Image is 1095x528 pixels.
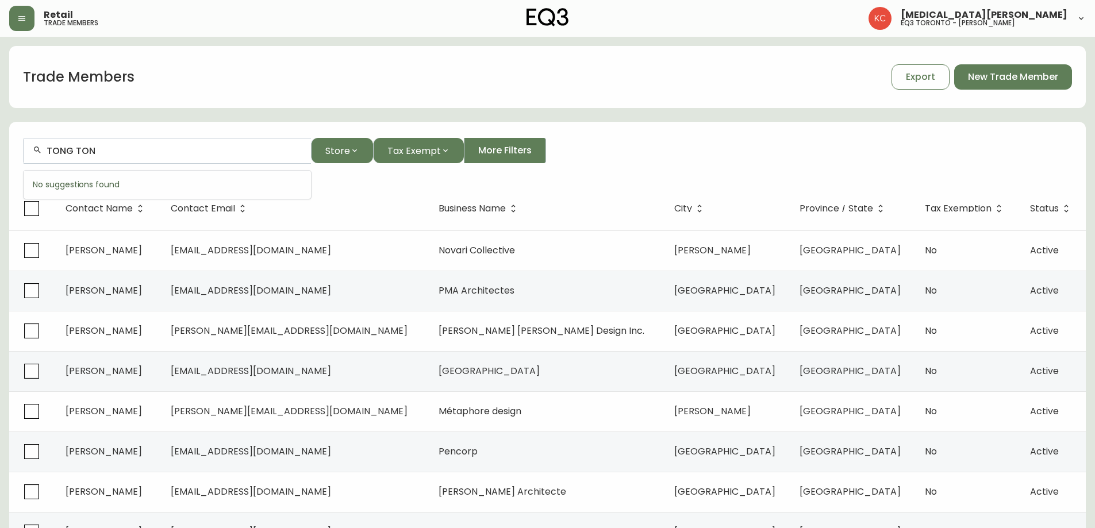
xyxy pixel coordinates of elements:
span: [PERSON_NAME] [PERSON_NAME] Design Inc. [439,324,644,337]
span: Tax Exemption [925,203,1006,214]
span: [EMAIL_ADDRESS][DOMAIN_NAME] [171,445,331,458]
button: Tax Exempt [373,138,464,163]
span: Store [325,144,350,158]
img: logo [527,8,569,26]
span: Active [1030,404,1059,418]
input: Search [47,145,302,156]
span: [PERSON_NAME] [66,404,142,418]
span: [PERSON_NAME] [66,485,142,498]
span: Status [1030,205,1059,212]
span: Active [1030,364,1059,377]
span: Métaphore design [439,404,521,418]
span: [MEDICAL_DATA][PERSON_NAME] [901,10,1067,20]
span: [PERSON_NAME] [66,324,142,337]
span: [EMAIL_ADDRESS][DOMAIN_NAME] [171,284,331,297]
span: Novari Collective [439,244,515,257]
span: Business Name [439,203,521,214]
span: Pencorp [439,445,478,458]
span: Tax Exempt [387,144,441,158]
span: [GEOGRAPHIC_DATA] [674,485,775,498]
span: [GEOGRAPHIC_DATA] [800,404,901,418]
span: Province / State [800,205,873,212]
span: [GEOGRAPHIC_DATA] [800,244,901,257]
span: [GEOGRAPHIC_DATA] [674,324,775,337]
span: Status [1030,203,1074,214]
span: Business Name [439,205,506,212]
span: [PERSON_NAME][EMAIL_ADDRESS][DOMAIN_NAME] [171,324,408,337]
span: Contact Email [171,203,250,214]
span: Contact Email [171,205,235,212]
span: [PERSON_NAME] Architecte [439,485,566,498]
span: New Trade Member [968,71,1058,83]
span: Retail [44,10,73,20]
img: 6487344ffbf0e7f3b216948508909409 [869,7,892,30]
button: New Trade Member [954,64,1072,90]
span: [EMAIL_ADDRESS][DOMAIN_NAME] [171,364,331,377]
span: No [925,324,937,337]
span: [PERSON_NAME] [674,244,751,257]
span: Contact Name [66,205,133,212]
span: No [925,244,937,257]
span: Active [1030,324,1059,337]
span: Tax Exemption [925,205,992,212]
span: [PERSON_NAME][EMAIL_ADDRESS][DOMAIN_NAME] [171,404,408,418]
button: Export [892,64,950,90]
span: [PERSON_NAME] [66,244,142,257]
span: [PERSON_NAME] [66,284,142,297]
span: [GEOGRAPHIC_DATA] [674,364,775,377]
span: No [925,485,937,498]
span: [GEOGRAPHIC_DATA] [800,284,901,297]
span: More Filters [478,144,532,157]
span: [GEOGRAPHIC_DATA] [800,324,901,337]
h5: trade members [44,20,98,26]
span: [GEOGRAPHIC_DATA] [800,364,901,377]
h5: eq3 toronto - [PERSON_NAME] [901,20,1015,26]
span: Active [1030,284,1059,297]
span: [GEOGRAPHIC_DATA] [439,364,540,377]
span: [PERSON_NAME] [674,404,751,418]
span: No [925,404,937,418]
span: [EMAIL_ADDRESS][DOMAIN_NAME] [171,244,331,257]
span: No [925,284,937,297]
span: Active [1030,244,1059,257]
span: Province / State [800,203,888,214]
span: [PERSON_NAME] [66,445,142,458]
span: [GEOGRAPHIC_DATA] [800,485,901,498]
div: No suggestions found [24,171,311,199]
span: [GEOGRAPHIC_DATA] [674,284,775,297]
span: [GEOGRAPHIC_DATA] [800,445,901,458]
button: More Filters [464,138,546,163]
span: City [674,203,707,214]
h1: Trade Members [23,67,135,87]
span: City [674,205,692,212]
span: No [925,445,937,458]
span: Active [1030,445,1059,458]
span: Contact Name [66,203,148,214]
span: [GEOGRAPHIC_DATA] [674,445,775,458]
span: [PERSON_NAME] [66,364,142,377]
span: Export [906,71,935,83]
span: No [925,364,937,377]
button: Store [311,138,373,163]
span: Active [1030,485,1059,498]
span: [EMAIL_ADDRESS][DOMAIN_NAME] [171,485,331,498]
span: PMA Architectes [439,284,514,297]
